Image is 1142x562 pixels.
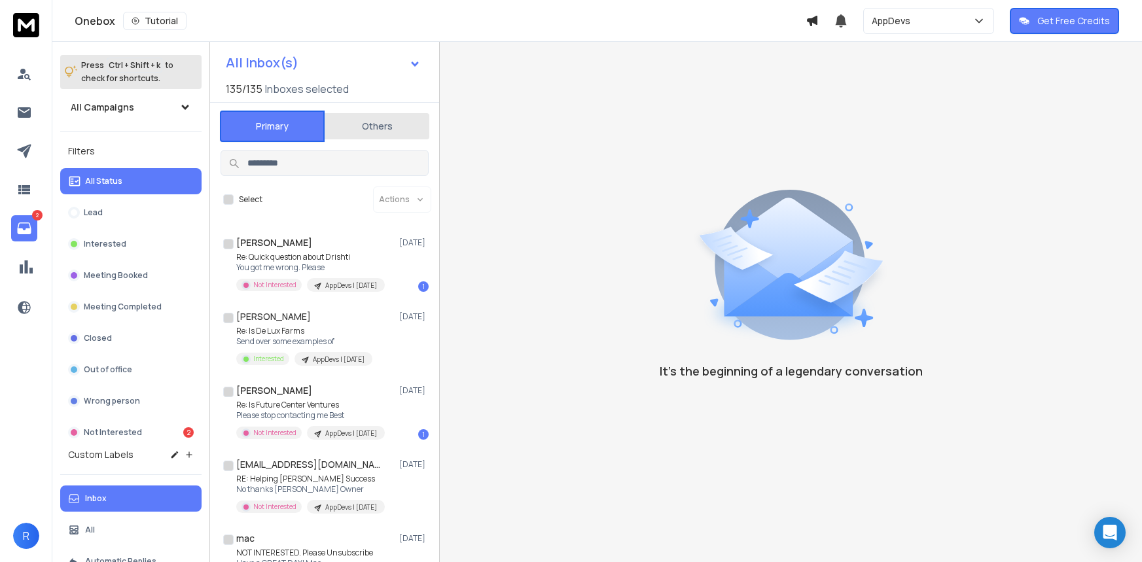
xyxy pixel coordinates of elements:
[84,427,142,438] p: Not Interested
[399,311,429,322] p: [DATE]
[418,281,429,292] div: 1
[265,81,349,97] h3: Inboxes selected
[236,400,385,410] p: Re: Is Future Center Ventures
[236,310,311,323] h1: [PERSON_NAME]
[660,362,923,380] p: It’s the beginning of a legendary conversation
[236,474,385,484] p: RE: Helping [PERSON_NAME] Success
[60,142,202,160] h3: Filters
[236,336,372,347] p: Send over some examples of
[313,355,365,364] p: AppDevs | [DATE]
[226,81,262,97] span: 135 / 135
[236,384,312,397] h1: [PERSON_NAME]
[1094,517,1126,548] div: Open Intercom Messenger
[60,294,202,320] button: Meeting Completed
[11,215,37,241] a: 2
[399,237,429,248] p: [DATE]
[183,427,194,438] div: 2
[60,94,202,120] button: All Campaigns
[32,210,43,220] p: 2
[253,354,284,364] p: Interested
[85,176,122,186] p: All Status
[60,419,202,446] button: Not Interested2
[85,525,95,535] p: All
[1037,14,1110,27] p: Get Free Credits
[60,231,202,257] button: Interested
[84,207,103,218] p: Lead
[60,388,202,414] button: Wrong person
[13,523,39,549] button: R
[418,429,429,440] div: 1
[236,410,385,421] p: Please stop contacting me Best
[236,548,385,558] p: NOT INTERESTED. Please Unsubscribe
[60,168,202,194] button: All Status
[325,502,377,512] p: AppDevs | [DATE]
[325,429,377,438] p: AppDevs | [DATE]
[399,533,429,544] p: [DATE]
[123,12,187,30] button: Tutorial
[236,252,385,262] p: Re: Quick question about Drishti
[71,101,134,114] h1: All Campaigns
[75,12,806,30] div: Onebox
[226,56,298,69] h1: All Inbox(s)
[253,428,296,438] p: Not Interested
[239,194,262,205] label: Select
[81,59,173,85] p: Press to check for shortcuts.
[253,502,296,512] p: Not Interested
[60,517,202,543] button: All
[85,493,107,504] p: Inbox
[220,111,325,142] button: Primary
[60,325,202,351] button: Closed
[236,326,372,336] p: Re: Is De Lux Farms
[60,262,202,289] button: Meeting Booked
[1010,8,1119,34] button: Get Free Credits
[215,50,431,76] button: All Inbox(s)
[84,270,148,281] p: Meeting Booked
[60,485,202,512] button: Inbox
[399,459,429,470] p: [DATE]
[84,364,132,375] p: Out of office
[84,239,126,249] p: Interested
[84,302,162,312] p: Meeting Completed
[107,58,162,73] span: Ctrl + Shift + k
[253,280,296,290] p: Not Interested
[60,200,202,226] button: Lead
[236,484,385,495] p: No thanks [PERSON_NAME] Owner
[236,236,312,249] h1: [PERSON_NAME]
[325,112,429,141] button: Others
[236,458,380,471] h1: [EMAIL_ADDRESS][DOMAIN_NAME]
[84,396,140,406] p: Wrong person
[84,333,112,343] p: Closed
[60,357,202,383] button: Out of office
[872,14,916,27] p: AppDevs
[236,532,255,545] h1: mac
[68,448,134,461] h3: Custom Labels
[399,385,429,396] p: [DATE]
[236,262,385,273] p: You got me wrong. Please
[325,281,377,290] p: AppDevs | [DATE]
